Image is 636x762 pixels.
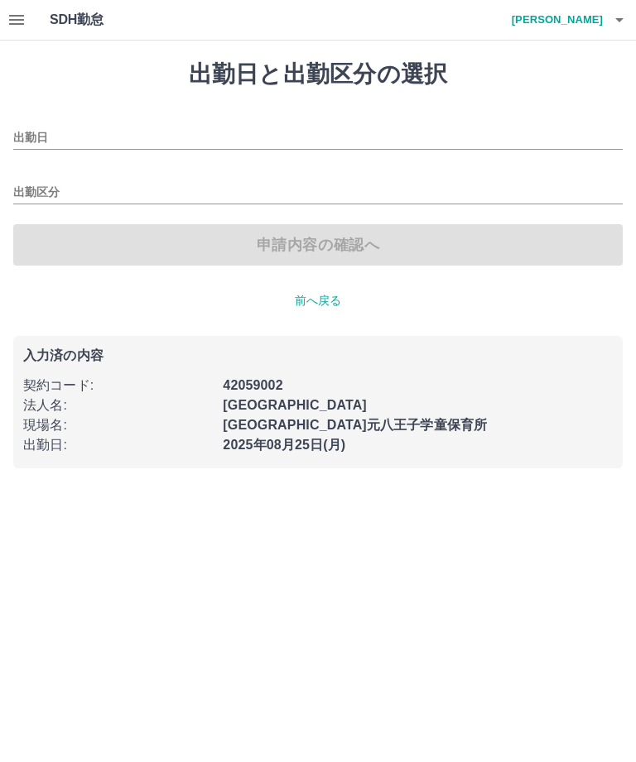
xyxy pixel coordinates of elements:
b: [GEOGRAPHIC_DATA]元八王子学童保育所 [223,418,487,432]
p: 前へ戻る [13,292,623,309]
p: 入力済の内容 [23,349,613,362]
b: 42059002 [223,378,282,392]
p: 契約コード : [23,376,213,395]
h1: 出勤日と出勤区分の選択 [13,60,623,89]
p: 現場名 : [23,415,213,435]
p: 出勤日 : [23,435,213,455]
p: 法人名 : [23,395,213,415]
b: 2025年08月25日(月) [223,438,345,452]
b: [GEOGRAPHIC_DATA] [223,398,367,412]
